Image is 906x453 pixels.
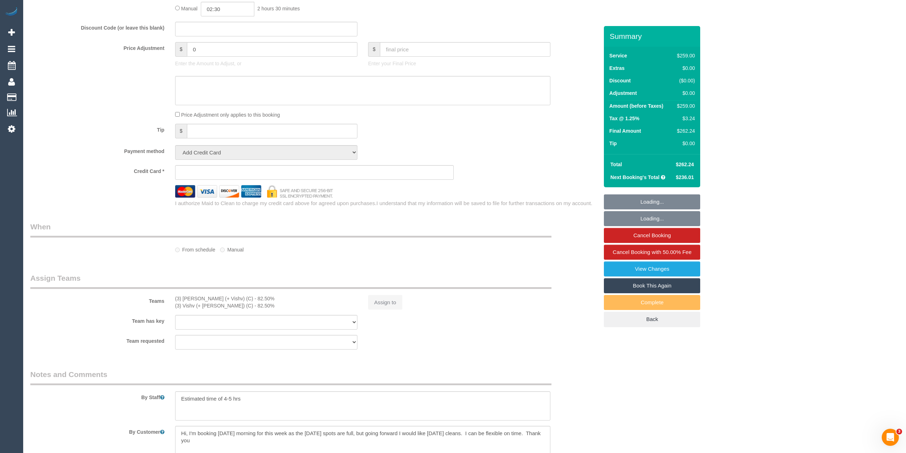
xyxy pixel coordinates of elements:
[175,295,357,302] div: (3) [PERSON_NAME] (+ Vishv) (C) - 82.50%
[170,185,339,198] img: credit cards
[220,244,244,253] label: Manual
[609,115,639,122] label: Tax @ 1.25%
[25,22,170,31] label: Discount Code (or leave this blank)
[604,245,700,260] a: Cancel Booking with 50.00% Fee
[30,369,551,385] legend: Notes and Comments
[609,52,627,59] label: Service
[674,127,695,134] div: $262.24
[175,42,187,57] span: $
[609,102,663,110] label: Amount (before Taxes)
[30,222,551,238] legend: When
[674,102,695,110] div: $259.00
[676,174,694,180] span: $236.01
[25,165,170,175] label: Credit Card *
[175,248,180,252] input: From schedule
[610,162,622,167] strong: Total
[674,77,695,84] div: ($0.00)
[676,162,694,167] span: $262.24
[376,200,592,206] span: I understand that my information will be saved to file for further transactions on my account.
[25,315,170,325] label: Team has key
[181,169,448,175] iframe: Secure card payment input frame
[609,77,631,84] label: Discount
[25,391,170,401] label: By Staff
[604,261,700,276] a: View Changes
[25,124,170,133] label: Tip
[25,335,170,345] label: Team requested
[368,60,550,67] p: Enter your Final Price
[220,248,225,252] input: Manual
[25,426,170,436] label: By Customer
[175,244,215,253] label: From schedule
[610,174,660,180] strong: Next Booking's Total
[674,52,695,59] div: $259.00
[613,249,692,255] span: Cancel Booking with 50.00% Fee
[604,278,700,293] a: Book This Again
[30,273,551,289] legend: Assign Teams
[674,65,695,72] div: $0.00
[25,145,170,155] label: Payment method
[896,429,902,434] span: 3
[175,302,357,309] div: (3) Vishv (+ [PERSON_NAME]) (C) - 82.50%
[170,199,604,207] div: I authorize Maid to Clean to charge my credit card above for agreed upon purchases.
[175,60,357,67] p: Enter the Amount to Adjust, or
[4,7,19,17] img: Automaid Logo
[25,295,170,305] label: Teams
[609,127,641,134] label: Final Amount
[25,42,170,52] label: Price Adjustment
[257,6,300,11] span: 2 hours 30 minutes
[609,90,637,97] label: Adjustment
[604,312,700,327] a: Back
[674,90,695,97] div: $0.00
[609,65,625,72] label: Extras
[674,115,695,122] div: $3.24
[380,42,550,57] input: final price
[604,228,700,243] a: Cancel Booking
[181,112,280,118] span: Price Adjustment only applies to this booking
[609,140,617,147] label: Tip
[368,42,380,57] span: $
[610,32,697,40] h3: Summary
[175,124,187,138] span: $
[674,140,695,147] div: $0.00
[882,429,899,446] iframe: Intercom live chat
[181,6,198,11] span: Manual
